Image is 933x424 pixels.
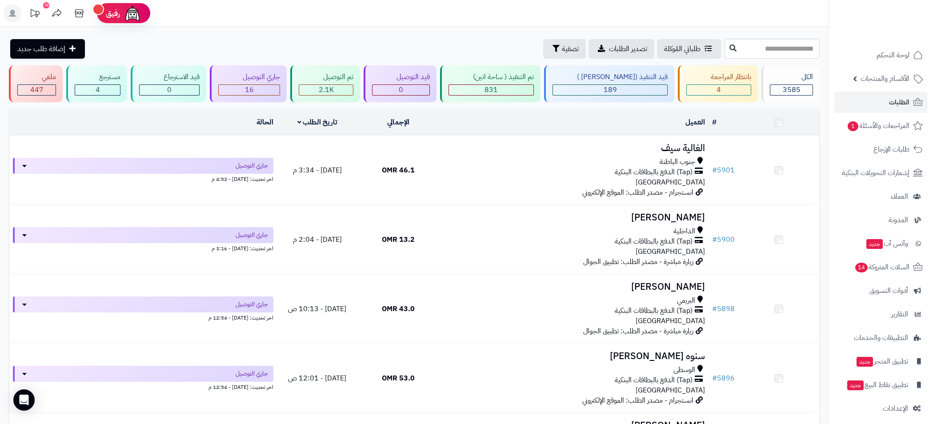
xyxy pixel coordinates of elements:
div: 4 [75,85,120,95]
a: جاري التوصيل 16 [208,65,288,102]
span: # [712,165,717,176]
h3: سنوه [PERSON_NAME] [442,351,705,361]
span: تطبيق نقاط البيع [846,379,908,391]
div: اخر تحديث: [DATE] - 12:54 م [13,382,273,391]
span: 0 [399,84,403,95]
span: وآتس آب [865,237,908,250]
span: زيارة مباشرة - مصدر الطلب: تطبيق الجوال [583,326,693,336]
div: 189 [553,85,667,95]
a: # [712,117,717,128]
span: رفيق [106,8,120,19]
a: تحديثات المنصة [24,4,46,24]
span: طلباتي المُوكلة [664,44,701,54]
a: المدونة [834,209,928,231]
div: قيد التوصيل [372,72,430,82]
span: # [712,373,717,384]
span: [GEOGRAPHIC_DATA] [636,316,705,326]
span: تصفية [562,44,579,54]
span: العملاء [891,190,908,203]
div: 2094 [299,85,353,95]
a: قيد التنفيذ ([PERSON_NAME] ) 189 [542,65,676,102]
a: تاريخ الطلب [297,117,338,128]
span: [DATE] - 3:34 م [293,165,342,176]
span: # [712,234,717,245]
a: تصدير الطلبات [589,39,654,59]
span: تصدير الطلبات [609,44,647,54]
div: 4 [687,85,751,95]
span: جديد [847,380,864,390]
a: تطبيق نقاط البيعجديد [834,374,928,396]
div: اخر تحديث: [DATE] - 3:16 م [13,243,273,252]
a: العميل [685,117,705,128]
span: [DATE] - 12:01 ص [288,373,346,384]
span: لوحة التحكم [877,49,909,61]
span: تطبيق المتجر [856,355,908,368]
a: أدوات التسويق [834,280,928,301]
div: 10 [43,2,49,8]
span: 53.0 OMR [382,373,415,384]
span: 1 [848,121,858,131]
a: #5900 [712,234,735,245]
a: المراجعات والأسئلة1 [834,115,928,136]
div: 0 [372,85,429,95]
span: (Tap) الدفع بالبطاقات البنكية [615,167,693,177]
span: [GEOGRAPHIC_DATA] [636,246,705,257]
span: 14 [855,263,868,272]
a: قيد الاسترجاع 0 [129,65,208,102]
div: قيد الاسترجاع [139,72,200,82]
div: 16 [219,85,280,95]
span: [GEOGRAPHIC_DATA] [636,385,705,396]
span: 831 [485,84,498,95]
h3: [PERSON_NAME] [442,282,705,292]
a: طلباتي المُوكلة [657,39,721,59]
span: 4 [717,84,721,95]
span: انستجرام - مصدر الطلب: الموقع الإلكتروني [582,187,693,198]
div: 831 [449,85,533,95]
a: الإجمالي [387,117,409,128]
a: طلبات الإرجاع [834,139,928,160]
a: السلات المتروكة14 [834,256,928,278]
span: طلبات الإرجاع [873,143,909,156]
span: 447 [30,84,44,95]
div: قيد التنفيذ ([PERSON_NAME] ) [553,72,668,82]
span: 43.0 OMR [382,304,415,314]
span: # [712,304,717,314]
button: تصفية [543,39,586,59]
div: تم التنفيذ ( ساحة اتين) [448,72,534,82]
div: 447 [18,85,56,95]
span: انستجرام - مصدر الطلب: الموقع الإلكتروني [582,395,693,406]
span: زيارة مباشرة - مصدر الطلب: تطبيق الجوال [583,256,693,267]
a: الإعدادات [834,398,928,419]
div: اخر تحديث: [DATE] - 4:52 م [13,174,273,183]
div: مسترجع [75,72,120,82]
span: 189 [604,84,617,95]
span: (Tap) الدفع بالبطاقات البنكية [615,306,693,316]
a: قيد التوصيل 0 [362,65,438,102]
span: 16 [245,84,254,95]
span: الأقسام والمنتجات [861,72,909,85]
img: ai-face.png [124,4,141,22]
span: المراجعات والأسئلة [847,120,909,132]
a: إشعارات التحويلات البنكية [834,162,928,184]
span: 3585 [783,84,801,95]
span: جاري التوصيل [236,300,268,309]
span: جنوب الباطنة [660,157,695,167]
span: التقارير [891,308,908,320]
span: جاري التوصيل [236,231,268,240]
a: ملغي 447 [7,65,64,102]
div: بانتظار المراجعة [686,72,751,82]
a: مسترجع 4 [64,65,129,102]
a: وآتس آبجديد [834,233,928,254]
a: الحالة [256,117,273,128]
span: (Tap) الدفع بالبطاقات البنكية [615,375,693,385]
a: التقارير [834,304,928,325]
span: أدوات التسويق [869,284,908,297]
span: إضافة طلب جديد [17,44,65,54]
span: السلات المتروكة [854,261,909,273]
a: #5896 [712,373,735,384]
a: #5898 [712,304,735,314]
span: جديد [857,357,873,367]
span: (Tap) الدفع بالبطاقات البنكية [615,236,693,247]
span: جاري التوصيل [236,369,268,378]
span: [DATE] - 2:04 م [293,234,342,245]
